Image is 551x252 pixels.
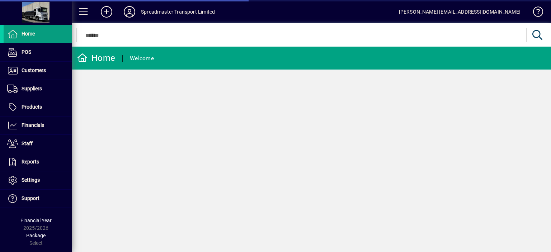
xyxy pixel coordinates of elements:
[20,218,52,223] span: Financial Year
[4,190,72,208] a: Support
[26,233,46,238] span: Package
[22,141,33,146] span: Staff
[141,6,215,18] div: Spreadmaster Transport Limited
[4,80,72,98] a: Suppliers
[130,53,154,64] div: Welcome
[77,52,115,64] div: Home
[4,153,72,171] a: Reports
[22,31,35,37] span: Home
[399,6,521,18] div: [PERSON_NAME] [EMAIL_ADDRESS][DOMAIN_NAME]
[22,122,44,128] span: Financials
[22,86,42,91] span: Suppliers
[4,135,72,153] a: Staff
[4,98,72,116] a: Products
[4,62,72,80] a: Customers
[22,49,31,55] span: POS
[95,5,118,18] button: Add
[22,177,40,183] span: Settings
[22,67,46,73] span: Customers
[22,159,39,165] span: Reports
[4,171,72,189] a: Settings
[22,195,39,201] span: Support
[4,117,72,134] a: Financials
[528,1,542,25] a: Knowledge Base
[22,104,42,110] span: Products
[118,5,141,18] button: Profile
[4,43,72,61] a: POS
